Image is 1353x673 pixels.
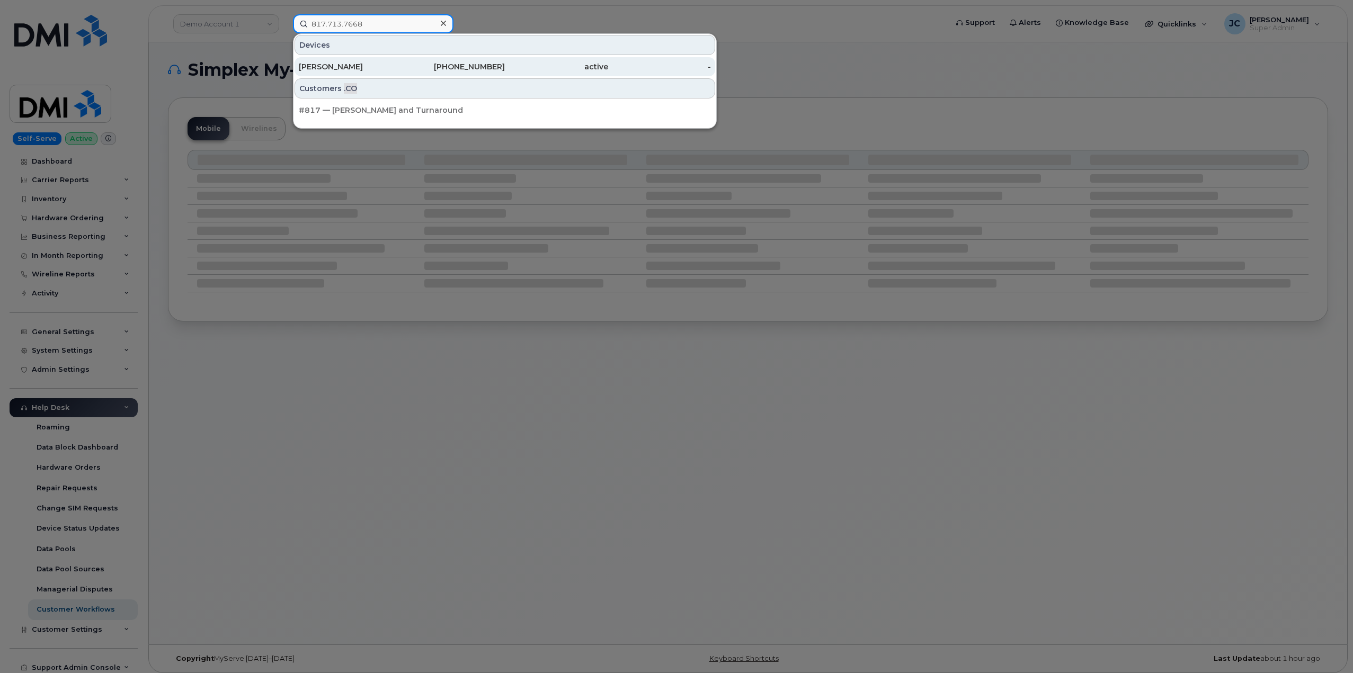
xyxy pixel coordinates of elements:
[402,61,505,72] div: [PHONE_NUMBER]
[295,57,715,76] a: [PERSON_NAME][PHONE_NUMBER]active-
[295,35,715,55] div: Devices
[344,83,357,94] span: .CO
[505,61,608,72] div: active
[299,61,402,72] div: [PERSON_NAME]
[299,105,711,115] div: #817 — [PERSON_NAME] and Turnaround
[295,78,715,98] div: Customers
[608,61,711,72] div: -
[295,101,715,120] a: #817 — [PERSON_NAME] and Turnaround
